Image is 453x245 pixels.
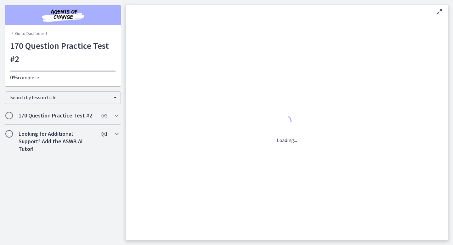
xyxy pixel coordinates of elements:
span: 0 / 3 [101,112,107,119]
span: Search by lesson title [10,94,110,100]
a: Go to Dashboard [10,30,47,37]
span: 0 / 1 [101,130,107,138]
p: Loading... [277,136,297,144]
h2: 170 Question Practice Test #2 [19,112,95,119]
h1: 170 Question Practice Test #2 [10,39,116,66]
div: 1 [277,114,297,129]
p: complete [10,74,116,81]
h2: Looking for Additional Support? Add the ASWB AI Tutor! [19,130,95,153]
div: Search by lesson title [5,91,121,104]
span: 0% [10,74,18,81]
img: Agents of Change [25,8,101,23]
